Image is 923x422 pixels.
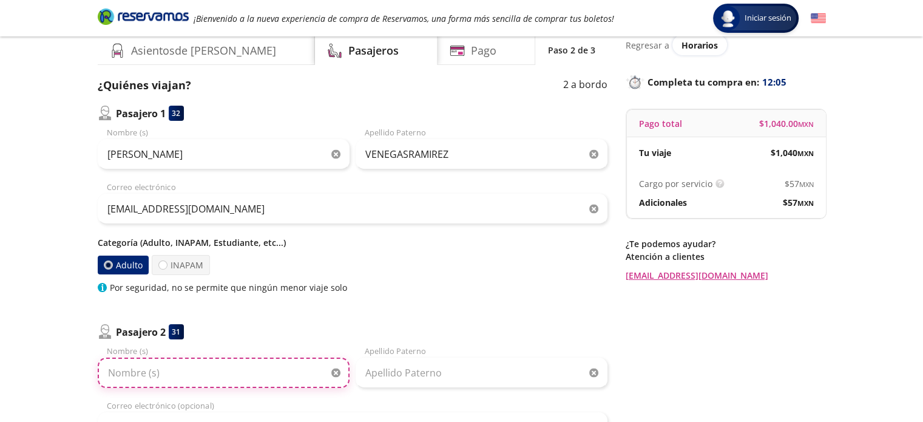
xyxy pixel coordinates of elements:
iframe: Messagebird Livechat Widget [853,352,911,410]
label: INAPAM [152,255,210,275]
p: ¿Te podemos ayudar? [626,237,826,250]
h4: Pago [471,43,496,59]
span: $ 57 [785,177,814,190]
span: Iniciar sesión [740,12,796,24]
span: $ 1,040 [771,146,814,159]
p: ¿Quiénes viajan? [98,77,191,94]
i: Brand Logo [98,7,189,26]
div: 32 [169,106,184,121]
h4: Asientos de [PERSON_NAME] [131,43,276,59]
p: Regresar a [626,39,669,52]
p: Cargo por servicio [639,177,712,190]
p: Tu viaje [639,146,671,159]
p: Por seguridad, no se permite que ningún menor viaje solo [110,281,347,294]
p: Paso 2 de 3 [548,44,595,56]
p: Pasajero 1 [116,106,166,121]
span: $ 1,040.00 [759,117,814,130]
div: 31 [169,324,184,339]
a: [EMAIL_ADDRESS][DOMAIN_NAME] [626,269,826,282]
small: MXN [798,120,814,129]
p: Pasajero 2 [116,325,166,339]
input: Correo electrónico [98,194,607,224]
p: 2 a bordo [563,77,607,94]
input: Apellido Paterno [356,139,607,169]
small: MXN [799,180,814,189]
p: Atención a clientes [626,250,826,263]
a: Brand Logo [98,7,189,29]
button: English [811,11,826,26]
p: Categoría (Adulto, INAPAM, Estudiante, etc...) [98,236,607,249]
p: Adicionales [639,196,687,209]
span: $ 57 [783,196,814,209]
h4: Pasajeros [348,43,399,59]
input: Apellido Paterno [356,358,607,388]
span: Horarios [681,39,718,51]
label: Adulto [97,256,148,274]
p: Pago total [639,117,682,130]
span: 12:05 [762,75,786,89]
input: Nombre (s) [98,358,350,388]
em: ¡Bienvenido a la nueva experiencia de compra de Reservamos, una forma más sencilla de comprar tus... [194,13,614,24]
p: Completa tu compra en : [626,73,826,90]
div: Regresar a ver horarios [626,35,826,55]
small: MXN [797,199,814,208]
small: MXN [797,149,814,158]
input: Nombre (s) [98,139,350,169]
